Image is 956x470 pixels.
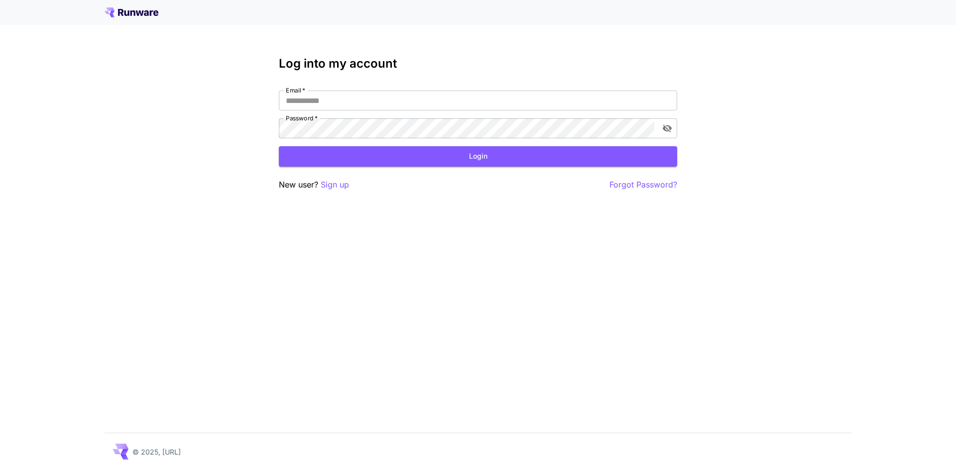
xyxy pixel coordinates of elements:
[609,179,677,191] button: Forgot Password?
[279,179,349,191] p: New user?
[286,114,318,122] label: Password
[658,119,676,137] button: toggle password visibility
[132,447,181,457] p: © 2025, [URL]
[321,179,349,191] button: Sign up
[286,86,305,94] label: Email
[279,146,677,167] button: Login
[279,57,677,71] h3: Log into my account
